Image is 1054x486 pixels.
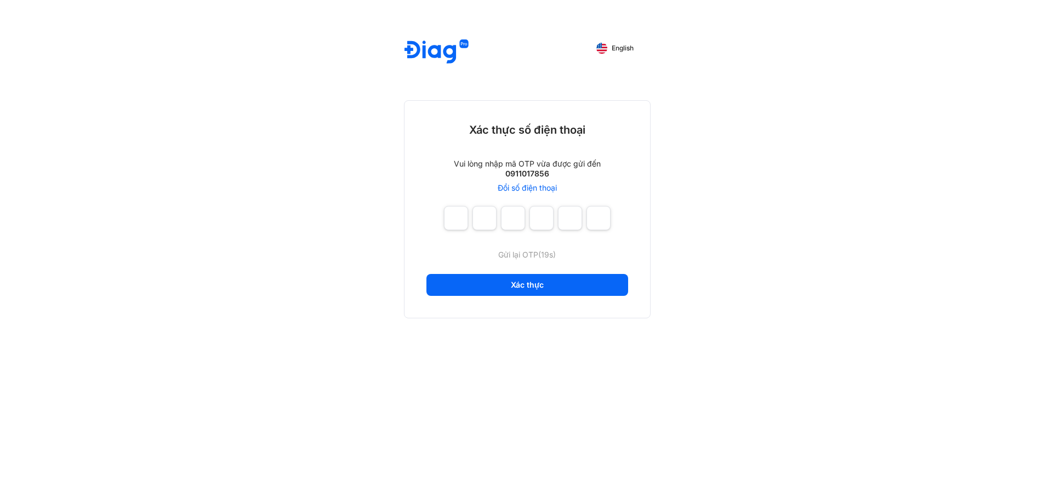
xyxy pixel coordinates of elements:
[505,169,549,179] div: 0911017856
[498,183,557,193] a: Đổi số điện thoại
[612,44,634,52] span: English
[404,39,469,65] img: logo
[454,159,601,169] div: Vui lòng nhập mã OTP vừa được gửi đến
[596,43,607,54] img: English
[426,274,628,296] button: Xác thực
[469,123,585,137] div: Xác thực số điện thoại
[589,39,641,57] button: English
